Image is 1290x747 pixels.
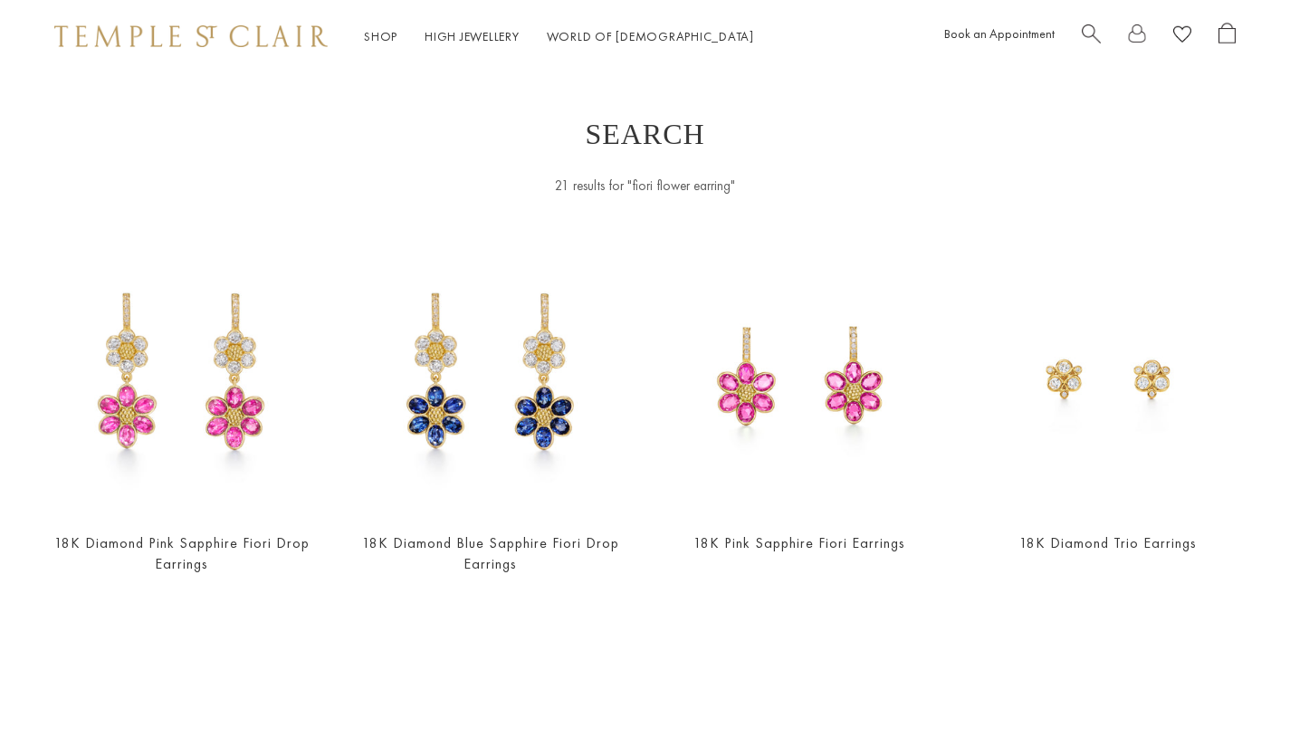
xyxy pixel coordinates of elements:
a: ShopShop [364,28,397,44]
div: 21 results for "fiori flower earring" [406,175,885,197]
a: 18K Diamond Blue Sapphire Fiori Drop EarringsE31687-DBFIORBS [354,242,626,514]
img: E36886-FIORIPS [664,242,936,514]
a: Search [1082,23,1101,51]
img: E11847-DIGRN50 [972,242,1245,514]
img: E31687-DBFIORBS [354,242,626,514]
a: Book an Appointment [944,25,1055,42]
nav: Main navigation [364,25,754,48]
a: High JewelleryHigh Jewellery [425,28,520,44]
a: World of [DEMOGRAPHIC_DATA]World of [DEMOGRAPHIC_DATA] [547,28,754,44]
a: 18K Diamond Trio Earrings [1019,533,1197,552]
a: 18K Pink Sapphire Fiori EarringsE36886-FIORIPS [664,242,936,514]
a: E11847-DIGRN50E11847-DIGRN50 [972,242,1245,514]
h1: Search [72,118,1218,150]
a: 18K Diamond Pink Sapphire Fiori Drop Earrings [54,533,310,573]
a: View Wishlist [1173,23,1191,51]
img: Temple St. Clair [54,25,328,47]
a: 18K Diamond Blue Sapphire Fiori Drop Earrings [362,533,619,573]
a: 18K Diamond Pink Sapphire Fiori Drop EarringsE31687-DBFIORPS [45,242,318,514]
img: E31687-DBFIORPS [45,242,318,514]
a: Open Shopping Bag [1218,23,1236,51]
a: 18K Pink Sapphire Fiori Earrings [693,533,905,552]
